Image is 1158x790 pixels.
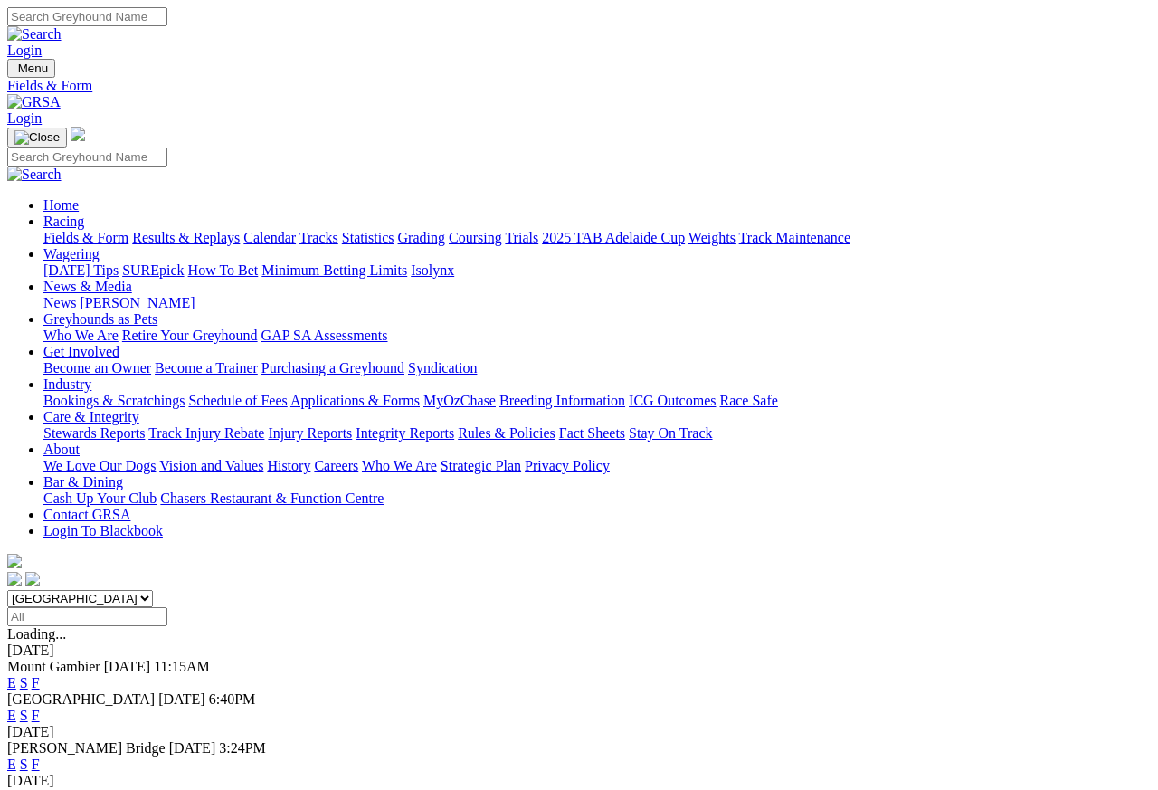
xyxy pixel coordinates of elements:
[20,675,28,690] a: S
[43,376,91,392] a: Industry
[43,360,1151,376] div: Get Involved
[441,458,521,473] a: Strategic Plan
[43,262,1151,279] div: Wagering
[43,409,139,424] a: Care & Integrity
[43,442,80,457] a: About
[32,675,40,690] a: F
[43,425,1151,442] div: Care & Integrity
[7,26,62,43] img: Search
[688,230,736,245] a: Weights
[408,360,477,376] a: Syndication
[559,425,625,441] a: Fact Sheets
[43,360,151,376] a: Become an Owner
[290,393,420,408] a: Applications & Forms
[20,708,28,723] a: S
[411,262,454,278] a: Isolynx
[525,458,610,473] a: Privacy Policy
[43,197,79,213] a: Home
[20,757,28,772] a: S
[7,773,1151,789] div: [DATE]
[7,128,67,148] button: Toggle navigation
[43,311,157,327] a: Greyhounds as Pets
[43,295,76,310] a: News
[122,328,258,343] a: Retire Your Greyhound
[43,393,185,408] a: Bookings & Scratchings
[7,724,1151,740] div: [DATE]
[261,262,407,278] a: Minimum Betting Limits
[7,659,100,674] span: Mount Gambier
[629,425,712,441] a: Stay On Track
[71,127,85,141] img: logo-grsa-white.png
[7,167,62,183] img: Search
[43,328,1151,344] div: Greyhounds as Pets
[314,458,358,473] a: Careers
[7,94,61,110] img: GRSA
[7,572,22,586] img: facebook.svg
[7,708,16,723] a: E
[261,328,388,343] a: GAP SA Assessments
[43,295,1151,311] div: News & Media
[80,295,195,310] a: [PERSON_NAME]
[398,230,445,245] a: Grading
[362,458,437,473] a: Who We Are
[342,230,394,245] a: Statistics
[43,214,84,229] a: Racing
[32,708,40,723] a: F
[43,474,123,490] a: Bar & Dining
[243,230,296,245] a: Calendar
[43,393,1151,409] div: Industry
[7,7,167,26] input: Search
[449,230,502,245] a: Coursing
[7,78,1151,94] a: Fields & Form
[7,626,66,642] span: Loading...
[356,425,454,441] a: Integrity Reports
[43,230,128,245] a: Fields & Form
[43,490,1151,507] div: Bar & Dining
[499,393,625,408] a: Breeding Information
[7,675,16,690] a: E
[209,691,256,707] span: 6:40PM
[169,740,216,756] span: [DATE]
[43,490,157,506] a: Cash Up Your Club
[43,230,1151,246] div: Racing
[43,344,119,359] a: Get Involved
[188,262,259,278] a: How To Bet
[43,279,132,294] a: News & Media
[154,659,210,674] span: 11:15AM
[719,393,777,408] a: Race Safe
[155,360,258,376] a: Become a Trainer
[43,262,119,278] a: [DATE] Tips
[7,740,166,756] span: [PERSON_NAME] Bridge
[43,523,163,538] a: Login To Blackbook
[43,425,145,441] a: Stewards Reports
[299,230,338,245] a: Tracks
[423,393,496,408] a: MyOzChase
[18,62,48,75] span: Menu
[739,230,850,245] a: Track Maintenance
[7,607,167,626] input: Select date
[104,659,151,674] span: [DATE]
[43,328,119,343] a: Who We Are
[160,490,384,506] a: Chasers Restaurant & Function Centre
[7,691,155,707] span: [GEOGRAPHIC_DATA]
[267,458,310,473] a: History
[542,230,685,245] a: 2025 TAB Adelaide Cup
[7,59,55,78] button: Toggle navigation
[32,757,40,772] a: F
[14,130,60,145] img: Close
[7,110,42,126] a: Login
[43,458,156,473] a: We Love Our Dogs
[7,642,1151,659] div: [DATE]
[268,425,352,441] a: Injury Reports
[7,148,167,167] input: Search
[158,691,205,707] span: [DATE]
[7,554,22,568] img: logo-grsa-white.png
[629,393,716,408] a: ICG Outcomes
[261,360,404,376] a: Purchasing a Greyhound
[188,393,287,408] a: Schedule of Fees
[159,458,263,473] a: Vision and Values
[132,230,240,245] a: Results & Replays
[458,425,555,441] a: Rules & Policies
[43,246,100,262] a: Wagering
